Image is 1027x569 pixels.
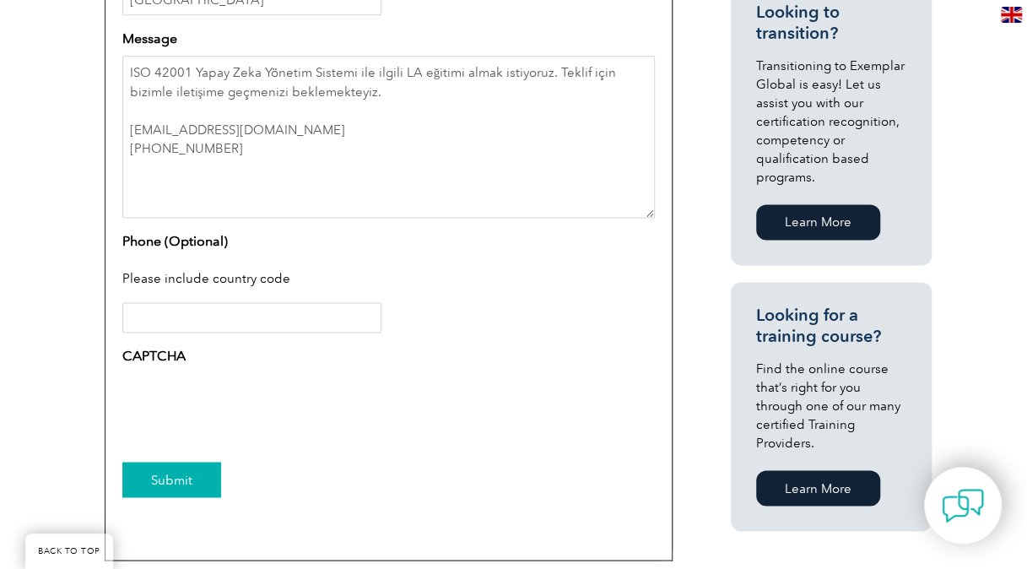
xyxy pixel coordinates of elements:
[122,373,379,439] iframe: reCAPTCHA
[756,470,880,506] a: Learn More
[756,360,906,452] p: Find the online course that’s right for you through one of our many certified Training Providers.
[122,29,177,49] label: Message
[122,231,228,252] label: Phone (Optional)
[122,462,221,497] input: Submit
[756,57,906,187] p: Transitioning to Exemplar Global is easy! Let us assist you with our certification recognition, c...
[756,2,906,44] h3: Looking to transition?
[942,485,984,527] img: contact-chat.png
[1001,7,1022,23] img: en
[122,258,655,302] div: Please include country code
[122,56,655,218] textarea: ISO 42001 Yapay Zeka Yönetim Sistemi ile ilgili LA eğitimi almak istiyoruz. Teklif için bizimle i...
[756,305,906,347] h3: Looking for a training course?
[122,346,186,366] label: CAPTCHA
[756,204,880,240] a: Learn More
[25,534,113,569] a: BACK TO TOP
